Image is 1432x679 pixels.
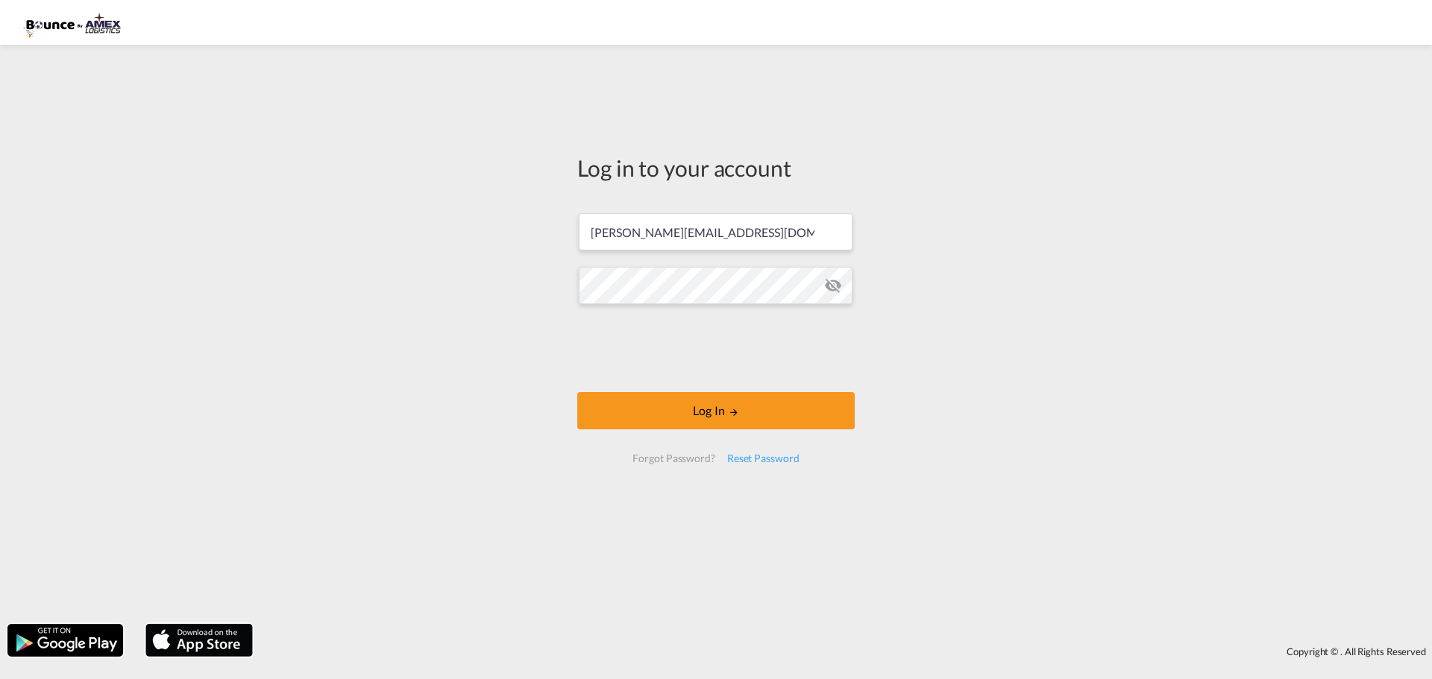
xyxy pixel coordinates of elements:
[824,277,842,294] md-icon: icon-eye-off
[144,622,254,658] img: apple.png
[603,319,829,377] iframe: reCAPTCHA
[579,213,852,250] input: Enter email/phone number
[577,392,855,429] button: LOGIN
[721,445,805,472] div: Reset Password
[6,622,125,658] img: google.png
[260,639,1432,664] div: Copyright © . All Rights Reserved
[22,6,123,40] img: 66366130de4d11ef852d992391857d57.png
[577,152,855,183] div: Log in to your account
[626,445,720,472] div: Forgot Password?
